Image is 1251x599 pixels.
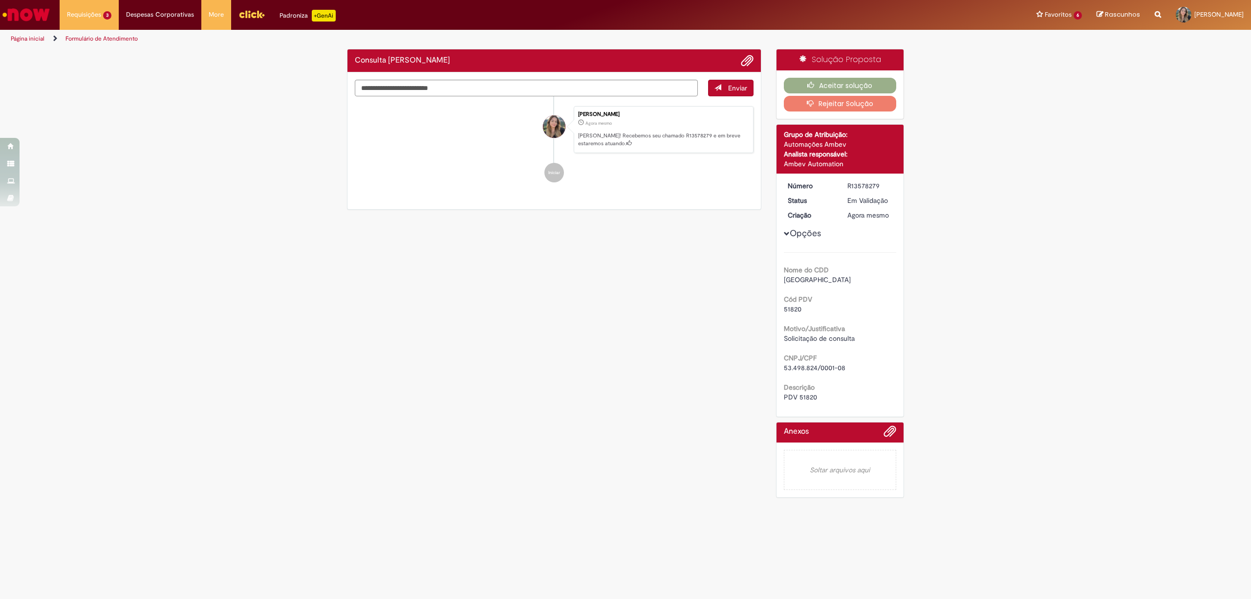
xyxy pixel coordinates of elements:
[67,10,101,20] span: Requisições
[209,10,224,20] span: More
[784,305,801,313] span: 51820
[784,354,817,362] b: CNPJ/CPF
[784,324,845,333] b: Motivo/Justificativa
[238,7,265,22] img: click_logo_yellow_360x200.png
[1194,10,1244,19] span: [PERSON_NAME]
[355,56,450,65] h2: Consulta Serasa Histórico de tíquete
[126,10,194,20] span: Despesas Corporativas
[847,181,893,191] div: R13578279
[578,132,748,147] p: [PERSON_NAME]! Recebemos seu chamado R13578279 e em breve estaremos atuando.
[578,111,748,117] div: [PERSON_NAME]
[312,10,336,22] p: +GenAi
[784,139,897,149] div: Automações Ambev
[543,115,565,138] div: Ingrid Campos Silva
[1074,11,1082,20] span: 6
[7,30,827,48] ul: Trilhas de página
[784,96,897,111] button: Rejeitar Solução
[780,181,841,191] dt: Número
[728,84,747,92] span: Enviar
[776,49,904,70] div: Solução Proposta
[1,5,51,24] img: ServiceNow
[847,196,893,205] div: Em Validação
[1105,10,1140,19] span: Rascunhos
[784,266,829,274] b: Nome do CDD
[847,210,893,220] div: 29/09/2025 16:44:06
[355,96,754,192] ul: Histórico de tíquete
[65,35,138,43] a: Formulário de Atendimento
[585,120,612,126] time: 29/09/2025 16:44:06
[884,425,896,443] button: Adicionar anexos
[847,211,889,220] time: 29/09/2025 16:44:06
[784,78,897,93] button: Aceitar solução
[784,393,817,401] span: PDV 51820
[280,10,336,22] div: Padroniza
[784,295,812,304] b: Cód PDV
[784,450,897,490] em: Soltar arquivos aqui
[784,159,897,169] div: Ambev Automation
[11,35,44,43] a: Página inicial
[1045,10,1072,20] span: Favoritos
[355,80,698,97] textarea: Digite sua mensagem aqui...
[784,149,897,159] div: Analista responsável:
[847,211,889,220] span: Agora mesmo
[355,106,754,153] li: Ingrid Campos Silva
[784,427,809,436] h2: Anexos
[780,196,841,205] dt: Status
[780,210,841,220] dt: Criação
[741,54,754,67] button: Adicionar anexos
[784,334,855,343] span: Solicitação de consulta
[1097,10,1140,20] a: Rascunhos
[784,130,897,139] div: Grupo de Atribuição:
[784,275,851,284] span: [GEOGRAPHIC_DATA]
[784,363,845,372] span: 53.498.824/0001-08
[585,120,612,126] span: Agora mesmo
[103,11,111,20] span: 3
[784,383,815,392] b: Descrição
[708,80,754,96] button: Enviar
